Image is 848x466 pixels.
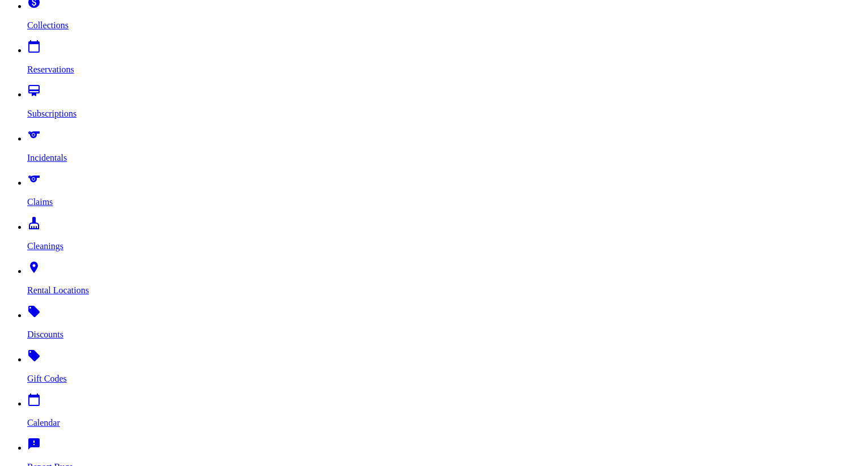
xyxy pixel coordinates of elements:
[27,109,843,119] p: Subscriptions
[27,216,41,230] i: cleaning_services
[27,285,843,296] p: Rental Locations
[27,128,41,142] i: sports
[27,418,843,428] p: Calendar
[27,172,41,186] i: sports
[27,178,843,207] a: sports Claims
[27,1,843,31] a: paid Collections
[27,134,843,163] a: sports Incidentals
[27,89,843,119] a: card_membership Subscriptions
[27,153,843,163] p: Incidentals
[27,266,843,296] a: place Rental Locations
[27,349,41,362] i: local_offer
[27,222,843,251] a: cleaning_services Cleanings
[27,305,41,318] i: local_offer
[27,354,843,384] a: local_offer Gift Codes
[27,260,41,274] i: place
[27,437,41,451] i: feedback
[27,40,41,53] i: calendar_today
[27,197,843,207] p: Claims
[27,241,843,251] p: Cleanings
[27,84,41,97] i: card_membership
[27,330,843,340] p: Discounts
[27,393,41,407] i: calendar_today
[27,374,843,384] p: Gift Codes
[27,20,843,31] p: Collections
[27,399,843,428] a: calendar_today Calendar
[27,310,843,340] a: local_offer Discounts
[27,45,843,75] a: calendar_today Reservations
[27,65,843,75] p: Reservations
